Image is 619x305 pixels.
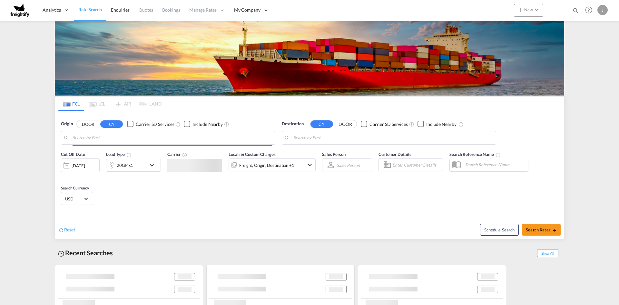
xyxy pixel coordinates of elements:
div: Freight Origin Destination Factory Stuffingicon-chevron-down [229,158,316,171]
button: DOOR [334,120,357,128]
span: My Company [234,7,260,13]
div: Include Nearby [192,121,223,127]
span: Cut Off Date [61,152,85,157]
span: New [516,7,541,12]
span: Locals & Custom Charges [229,152,276,157]
div: Origin DOOR CY Checkbox No InkUnchecked: Search for CY (Container Yard) services for all selected... [55,111,564,239]
md-checkbox: Checkbox No Ink [184,121,223,127]
md-pagination-wrapper: Use the left and right arrow keys to navigate between tabs [58,97,162,111]
md-icon: icon-backup-restore [57,250,65,258]
md-icon: icon-chevron-down [148,161,159,169]
span: Quotes [139,7,153,13]
span: Analytics [43,7,61,13]
input: Search by Port [73,133,272,143]
md-icon: Unchecked: Ignores neighbouring ports when fetching rates.Checked : Includes neighbouring ports w... [224,122,229,127]
md-select: Sales Person [336,160,360,170]
div: 20GP x1 [117,161,133,170]
div: Carrier SD Services [136,121,174,127]
input: Search by Port [293,133,493,143]
span: Carrier [167,152,187,157]
md-checkbox: Checkbox No Ink [361,121,408,127]
div: J [597,5,608,15]
div: Carrier SD Services [369,121,408,127]
span: Search Currency [61,186,89,190]
div: icon-refreshReset [58,227,75,234]
span: Manage Rates [189,7,217,13]
md-icon: Unchecked: Ignores neighbouring ports when fetching rates.Checked : Includes neighbouring ports w... [458,122,464,127]
span: Load Type [106,152,132,157]
span: Reset [64,227,75,232]
div: Recent Searches [55,246,115,260]
input: Enter Customer Details [392,160,441,170]
span: USD [65,196,83,202]
button: CY [100,120,123,128]
span: Origin [61,121,73,127]
md-icon: The selected Trucker/Carrierwill be displayed in the rate results If the rates are from another f... [182,152,187,158]
button: CY [310,120,333,128]
span: Help [583,5,594,15]
md-checkbox: Checkbox No Ink [418,121,457,127]
div: icon-magnify [572,7,579,17]
span: Customer Details [378,152,411,157]
span: Search Reference Name [449,152,501,157]
span: Enquiries [111,7,130,13]
div: Include Nearby [426,121,457,127]
img: LCL+%26+FCL+BACKGROUND.png [55,21,564,96]
md-icon: Unchecked: Search for CY (Container Yard) services for all selected carriers.Checked : Search for... [409,122,414,127]
md-tab-item: FCL [58,97,84,111]
md-icon: Your search will be saved by the below given name [496,152,501,158]
md-icon: icon-chevron-down [533,6,541,14]
md-icon: icon-refresh [58,227,64,233]
md-checkbox: Checkbox No Ink [127,121,174,127]
button: icon-plus 400-fgNewicon-chevron-down [514,4,543,17]
span: Bookings [162,7,180,13]
span: Rate Search [78,7,102,12]
md-icon: icon-arrow-right [552,228,557,233]
div: Help [583,5,597,16]
span: Sales Person [322,152,346,157]
span: Destination [282,121,304,127]
span: Show All [537,249,558,257]
md-datepicker: Select [61,171,66,180]
md-icon: icon-plus 400-fg [516,6,524,14]
md-icon: Unchecked: Search for CY (Container Yard) services for all selected carriers.Checked : Search for... [175,122,181,127]
md-icon: icon-information-outline [126,152,132,158]
div: [DATE] [72,163,85,168]
img: freightify.png [10,3,30,17]
span: Search Rates [526,227,557,232]
button: Note: By default Schedule search will only considerorigin ports, destination ports and cut off da... [480,224,519,236]
button: Search Ratesicon-arrow-right [522,224,561,236]
div: 20GP x1icon-chevron-down [106,159,161,172]
button: DOOR [77,120,99,128]
input: Search Reference Name [462,160,528,169]
div: [DATE] [61,158,100,172]
md-icon: icon-chevron-down [306,161,314,169]
md-icon: icon-magnify [572,7,579,14]
md-select: Select Currency: $ USDUnited States Dollar [64,194,90,203]
div: Freight Origin Destination Factory Stuffing [239,161,294,170]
